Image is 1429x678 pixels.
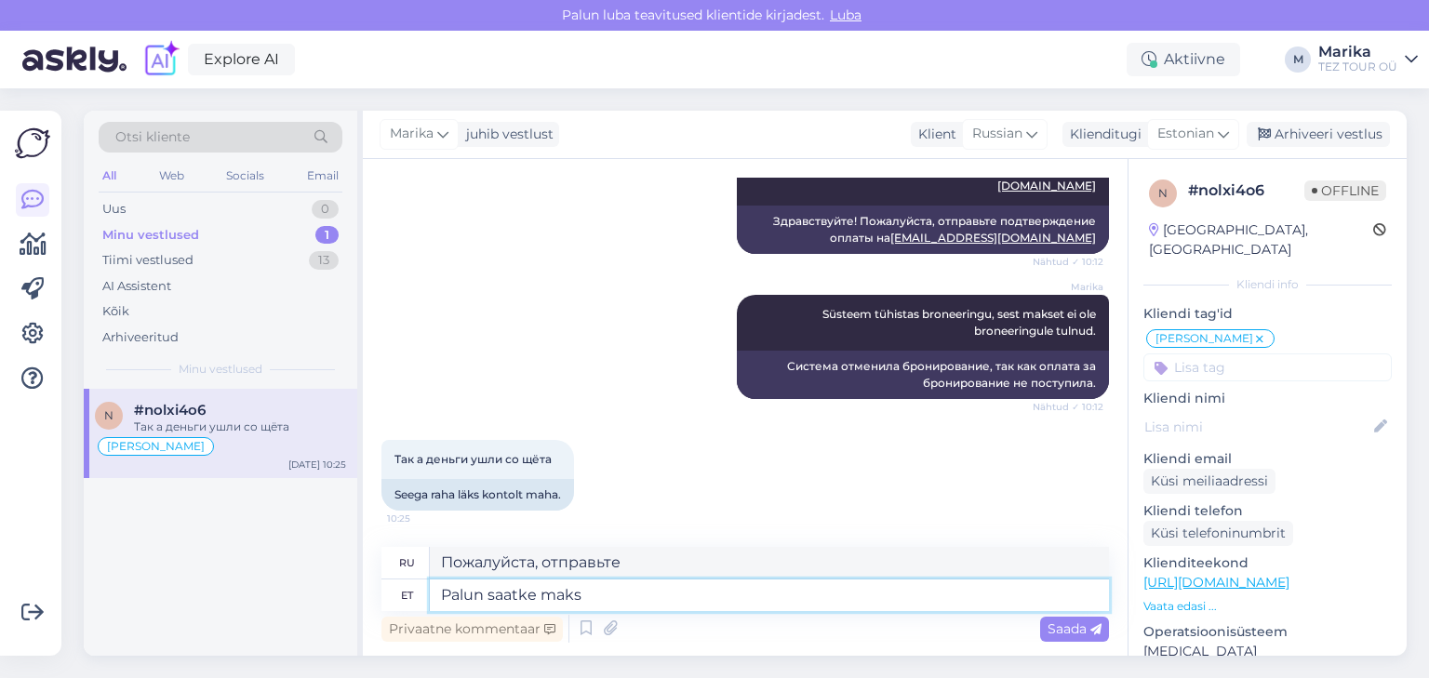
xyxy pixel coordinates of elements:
div: Küsi meiliaadressi [1143,469,1275,494]
div: Kliendi info [1143,276,1392,293]
input: Lisa tag [1143,353,1392,381]
a: MarikaTEZ TOUR OÜ [1318,45,1418,74]
span: #nolxi4o6 [134,402,206,419]
span: Otsi kliente [115,127,190,147]
div: Aktiivne [1127,43,1240,76]
p: Vaata edasi ... [1143,598,1392,615]
div: Здравствуйте! Пожалуйста, отправьте подтверждение оплаты на [737,206,1109,254]
div: TEZ TOUR OÜ [1318,60,1397,74]
input: Lisa nimi [1144,417,1370,437]
span: Nähtud ✓ 10:12 [1033,400,1103,414]
span: Offline [1304,180,1386,201]
span: Marika [390,124,434,144]
div: 13 [309,251,339,270]
div: juhib vestlust [459,125,554,144]
div: Arhiveeri vestlus [1247,122,1390,147]
textarea: Palun saatke maks [430,579,1109,611]
div: Email [303,164,342,188]
div: Tiimi vestlused [102,251,194,270]
span: Так а деньги ушли со щёта [394,452,552,466]
div: Klienditugi [1062,125,1142,144]
p: Kliendi nimi [1143,389,1392,408]
div: Uus [102,200,126,219]
span: n [1158,186,1168,200]
div: 1 [315,226,339,245]
span: [PERSON_NAME] [107,441,205,452]
a: [EMAIL_ADDRESS][DOMAIN_NAME] [890,231,1096,245]
textarea: Пожалуйста, отправьте [430,547,1109,578]
span: Russian [972,124,1022,144]
span: Minu vestlused [179,361,262,378]
p: [MEDICAL_DATA] [1143,642,1392,661]
div: All [99,164,120,188]
p: Kliendi email [1143,449,1392,469]
div: Minu vestlused [102,226,199,245]
p: Operatsioonisüsteem [1143,622,1392,642]
span: Süsteem tühistas broneeringu, sest makset ei ole broneeringule tulnud. [822,307,1099,338]
div: ru [399,547,415,578]
img: explore-ai [141,40,180,79]
span: 10:25 [387,512,457,525]
div: Socials [222,164,268,188]
span: Marika [1034,280,1103,294]
div: # nolxi4o6 [1188,179,1304,202]
div: Arhiveeritud [102,328,179,347]
div: Kõik [102,302,129,321]
div: Privaatne kommentaar [381,617,563,642]
p: Kliendi tag'id [1143,304,1392,324]
img: Askly Logo [15,126,50,161]
div: 0 [312,200,339,219]
span: Luba [824,7,867,23]
span: Nähtud ✓ 10:12 [1033,255,1103,269]
span: Saada [1048,620,1102,637]
a: Explore AI [188,44,295,75]
div: AI Assistent [102,277,171,296]
div: Web [155,164,188,188]
div: Система отменила бронирование, так как оплата за бронирование не поступила. [737,351,1109,399]
span: n [104,408,114,422]
span: Estonian [1157,124,1214,144]
div: Klient [911,125,956,144]
p: Klienditeekond [1143,553,1392,573]
div: [DATE] 10:25 [288,458,346,472]
div: Marika [1318,45,1397,60]
div: Seega raha läks kontolt maha. [381,479,574,511]
span: [PERSON_NAME] [1155,333,1253,344]
p: Kliendi telefon [1143,501,1392,521]
div: et [401,579,413,611]
div: M [1285,47,1311,73]
a: [URL][DOMAIN_NAME] [1143,574,1289,591]
div: Так а деньги ушли со щёта [134,419,346,435]
div: [GEOGRAPHIC_DATA], [GEOGRAPHIC_DATA] [1149,220,1373,259]
div: Küsi telefoninumbrit [1143,521,1293,546]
